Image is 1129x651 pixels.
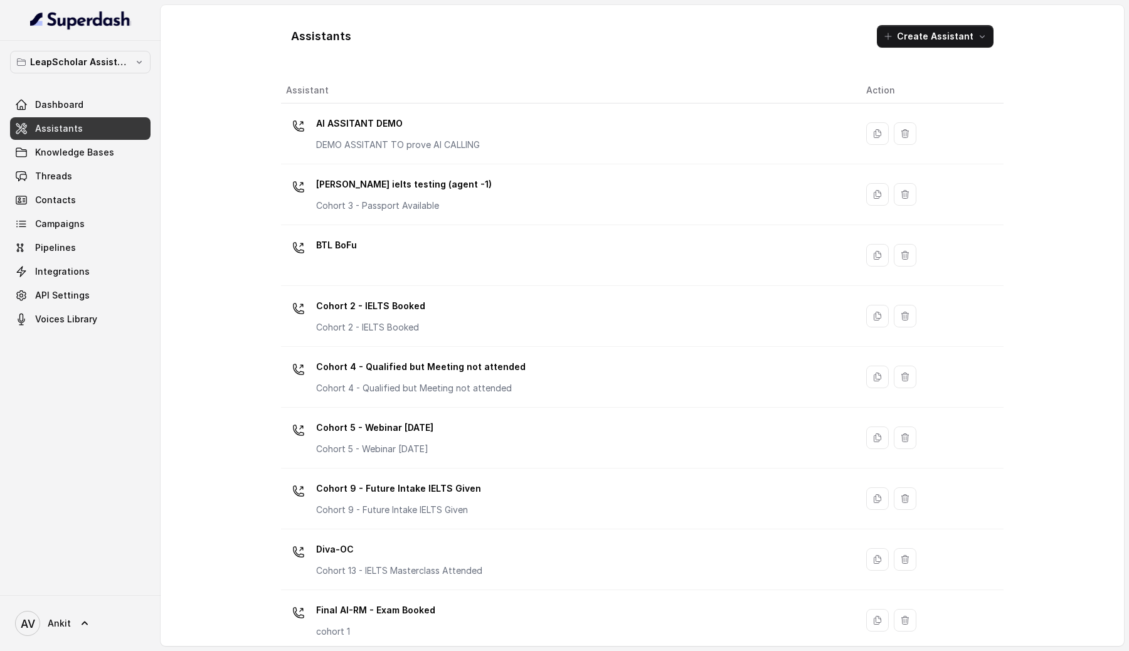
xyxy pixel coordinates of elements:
[35,241,76,254] span: Pipelines
[35,122,83,135] span: Assistants
[10,93,151,116] a: Dashboard
[35,289,90,302] span: API Settings
[316,539,482,559] p: Diva-OC
[316,564,482,577] p: Cohort 13 - IELTS Masterclass Attended
[30,10,131,30] img: light.svg
[316,199,492,212] p: Cohort 3 - Passport Available
[316,235,357,255] p: BTL BoFu
[10,606,151,641] a: Ankit
[316,600,435,620] p: Final AI-RM - Exam Booked
[10,260,151,283] a: Integrations
[35,265,90,278] span: Integrations
[10,284,151,307] a: API Settings
[316,174,492,194] p: [PERSON_NAME] ielts testing (agent -1)
[35,313,97,325] span: Voices Library
[10,165,151,188] a: Threads
[10,236,151,259] a: Pipelines
[316,296,425,316] p: Cohort 2 - IELTS Booked
[316,625,435,638] p: cohort 1
[316,382,526,394] p: Cohort 4 - Qualified but Meeting not attended
[877,25,994,48] button: Create Assistant
[291,26,351,46] h1: Assistants
[856,78,1004,103] th: Action
[316,504,481,516] p: Cohort 9 - Future Intake IELTS Given
[35,146,114,159] span: Knowledge Bases
[35,98,83,111] span: Dashboard
[10,141,151,164] a: Knowledge Bases
[316,321,425,334] p: Cohort 2 - IELTS Booked
[10,189,151,211] a: Contacts
[30,55,130,70] p: LeapScholar Assistant
[316,114,480,134] p: AI ASSITANT DEMO
[10,117,151,140] a: Assistants
[10,213,151,235] a: Campaigns
[21,617,35,630] text: AV
[316,443,433,455] p: Cohort 5 - Webinar [DATE]
[281,78,856,103] th: Assistant
[316,139,480,151] p: DEMO ASSITANT TO prove AI CALLING
[10,308,151,331] a: Voices Library
[48,617,71,630] span: Ankit
[316,418,433,438] p: Cohort 5 - Webinar [DATE]
[316,357,526,377] p: Cohort 4 - Qualified but Meeting not attended
[10,51,151,73] button: LeapScholar Assistant
[35,194,76,206] span: Contacts
[316,479,481,499] p: Cohort 9 - Future Intake IELTS Given
[35,218,85,230] span: Campaigns
[35,170,72,183] span: Threads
